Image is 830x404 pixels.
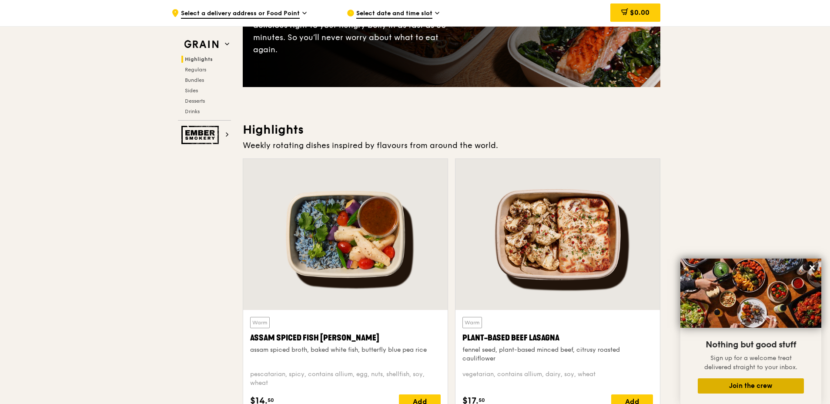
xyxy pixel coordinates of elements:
[462,370,653,387] div: vegetarian, contains allium, dairy, soy, wheat
[181,37,221,52] img: Grain web logo
[185,56,213,62] span: Highlights
[250,370,441,387] div: pescatarian, spicy, contains allium, egg, nuts, shellfish, soy, wheat
[462,346,653,363] div: fennel seed, plant-based minced beef, citrusy roasted cauliflower
[356,9,432,19] span: Select date and time slot
[805,261,819,275] button: Close
[630,8,649,17] span: $0.00
[250,332,441,344] div: Assam Spiced Fish [PERSON_NAME]
[243,139,660,151] div: Weekly rotating dishes inspired by flavours from around the world.
[698,378,804,394] button: Join the crew
[462,317,482,328] div: Warm
[250,317,270,328] div: Warm
[181,126,221,144] img: Ember Smokery web logo
[250,346,441,354] div: assam spiced broth, baked white fish, butterfly blue pea rice
[268,397,274,404] span: 50
[181,9,300,19] span: Select a delivery address or Food Point
[185,77,204,83] span: Bundles
[462,332,653,344] div: Plant-Based Beef Lasagna
[706,340,796,350] span: Nothing but good stuff
[185,88,198,94] span: Sides
[185,108,200,114] span: Drinks
[479,397,485,404] span: 50
[704,354,797,371] span: Sign up for a welcome treat delivered straight to your inbox.
[185,67,206,73] span: Regulars
[243,122,660,138] h3: Highlights
[185,98,205,104] span: Desserts
[680,259,821,328] img: DSC07876-Edit02-Large.jpeg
